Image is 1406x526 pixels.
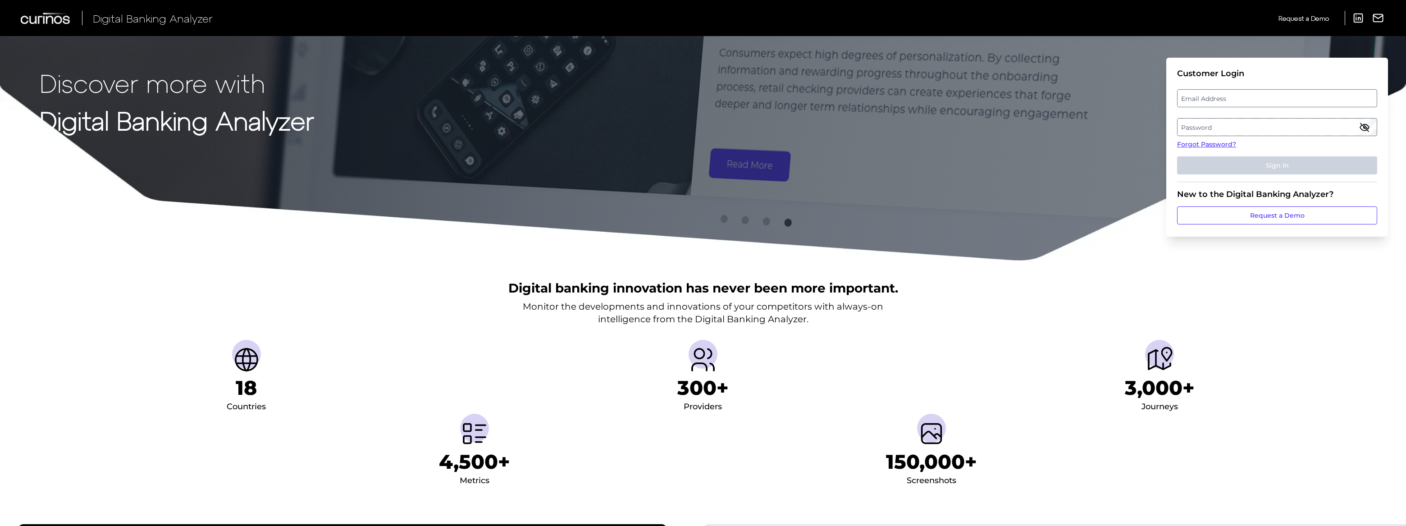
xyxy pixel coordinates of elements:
[21,13,71,24] img: Curinos
[236,376,257,400] h1: 18
[40,69,314,97] p: Discover more with
[1125,376,1195,400] h1: 3,000+
[1177,189,1377,199] div: New to the Digital Banking Analyzer?
[227,400,266,414] div: Countries
[508,279,898,297] h2: Digital banking innovation has never been more important.
[460,474,489,488] div: Metrics
[677,376,729,400] h1: 300+
[232,345,261,374] img: Countries
[1278,11,1329,26] a: Request a Demo
[1177,140,1377,149] a: Forgot Password?
[460,419,489,448] img: Metrics
[917,419,946,448] img: Screenshots
[93,12,213,25] span: Digital Banking Analyzer
[1177,156,1377,174] button: Sign In
[689,345,717,374] img: Providers
[1145,345,1174,374] img: Journeys
[523,300,883,325] p: Monitor the developments and innovations of your competitors with always-on intelligence from the...
[886,450,977,474] h1: 150,000+
[684,400,722,414] div: Providers
[1177,206,1377,224] a: Request a Demo
[1178,119,1376,135] label: Password
[40,105,314,135] strong: Digital Banking Analyzer
[1141,400,1178,414] div: Journeys
[439,450,510,474] h1: 4,500+
[1278,14,1329,22] span: Request a Demo
[1177,69,1377,78] div: Customer Login
[1178,90,1376,106] label: Email Address
[907,474,956,488] div: Screenshots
